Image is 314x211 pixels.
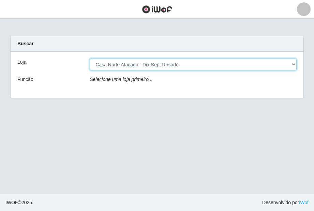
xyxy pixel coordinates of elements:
span: © 2025 . [5,199,33,206]
span: Desenvolvido por [262,199,309,206]
img: CoreUI Logo [142,5,172,14]
label: Função [17,76,33,83]
span: IWOF [5,200,18,205]
strong: Buscar [17,41,33,46]
label: Loja [17,59,26,66]
i: Selecione uma loja primeiro... [90,77,152,82]
a: iWof [299,200,309,205]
